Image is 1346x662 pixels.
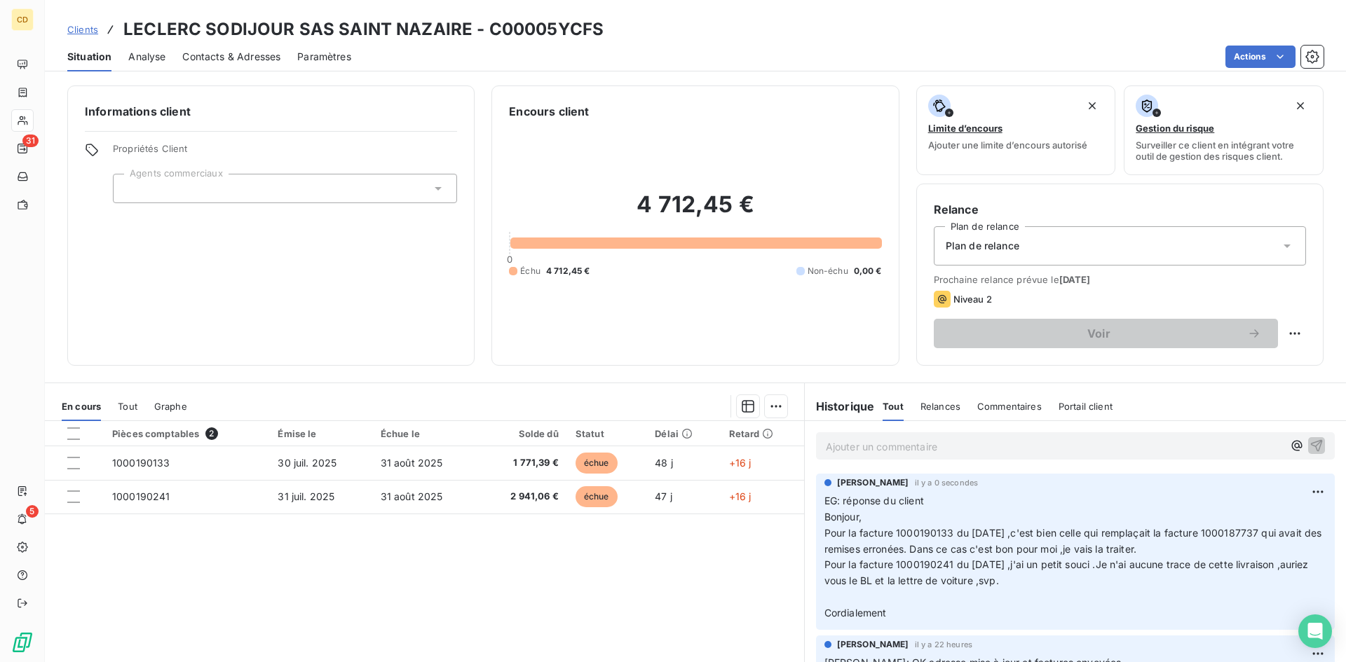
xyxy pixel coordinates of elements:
span: Ajouter une limite d’encours autorisé [928,139,1087,151]
span: Non-échu [808,265,848,277]
span: Plan de relance [946,239,1019,253]
span: [PERSON_NAME] [837,476,909,489]
div: Retard [729,428,796,439]
span: échue [576,486,618,507]
a: Clients [67,22,98,36]
span: échue [576,453,618,474]
button: Actions [1225,46,1296,68]
span: Voir [951,328,1247,339]
h6: Informations client [85,103,457,120]
span: Clients [67,24,98,35]
span: Graphe [154,401,187,412]
span: +16 j [729,457,752,469]
button: Limite d’encoursAjouter une limite d’encours autorisé [916,85,1116,175]
span: Analyse [128,50,165,64]
div: Solde dû [487,428,558,439]
div: Open Intercom Messenger [1298,614,1332,648]
h6: Historique [805,398,875,415]
span: Relances [920,401,960,412]
input: Ajouter une valeur [125,182,136,195]
img: Logo LeanPay [11,631,34,654]
span: Commentaires [977,401,1042,412]
span: En cours [62,401,101,412]
span: Tout [883,401,904,412]
span: 47 j [655,490,672,502]
span: 1000190133 [112,457,170,469]
span: il y a 0 secondes [915,478,979,487]
span: Surveiller ce client en intégrant votre outil de gestion des risques client. [1136,139,1312,162]
span: Tout [118,401,137,412]
span: [PERSON_NAME] [837,638,909,651]
span: 1 771,39 € [487,456,558,470]
span: 31 août 2025 [381,457,443,469]
span: 2 941,06 € [487,490,558,504]
span: +16 j [729,490,752,502]
span: 31 juil. 2025 [278,490,334,502]
h6: Encours client [509,103,589,120]
span: Situation [67,50,111,64]
span: Prochaine relance prévue le [934,274,1306,285]
span: 31 [22,135,39,147]
div: Émise le [278,428,363,439]
div: Délai [655,428,712,439]
span: 0,00 € [854,265,882,277]
div: Échue le [381,428,471,439]
span: Gestion du risque [1136,123,1214,134]
span: 0 [507,254,512,265]
span: 5 [26,505,39,518]
span: Cordialement [824,607,887,619]
span: EG: réponse du client Bonjour, [824,495,924,523]
h6: Relance [934,201,1306,218]
span: 4 712,45 € [546,265,590,277]
span: Limite d’encours [928,123,1002,134]
span: Contacts & Adresses [182,50,280,64]
span: 31 août 2025 [381,490,443,502]
div: Pièces comptables [112,427,261,440]
span: 1000190241 [112,490,170,502]
span: Propriétés Client [113,143,457,163]
span: [DATE] [1059,274,1091,285]
button: Gestion du risqueSurveiller ce client en intégrant votre outil de gestion des risques client. [1124,85,1324,175]
h3: LECLERC SODIJOUR SAS SAINT NAZAIRE - C00005YCFS [123,17,604,42]
span: 48 j [655,457,673,469]
span: Paramètres [297,50,351,64]
span: Portail client [1059,401,1113,412]
span: 30 juil. 2025 [278,457,336,469]
div: CD [11,8,34,31]
span: 2 [205,427,218,440]
span: Échu [520,265,541,277]
button: Voir [934,319,1278,348]
span: Pour la facture 1000190133 du [DATE] ,c'est bien celle qui remplaçait la facture 1000187737 qui a... [824,527,1325,555]
span: il y a 22 heures [915,640,972,649]
h2: 4 712,45 € [509,191,881,233]
span: Niveau 2 [953,294,992,305]
div: Statut [576,428,638,439]
span: Pour la facture 1000190241 du [DATE] ,j'ai un petit souci .Je n'ai aucune trace de cette livraiso... [824,558,1312,586]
